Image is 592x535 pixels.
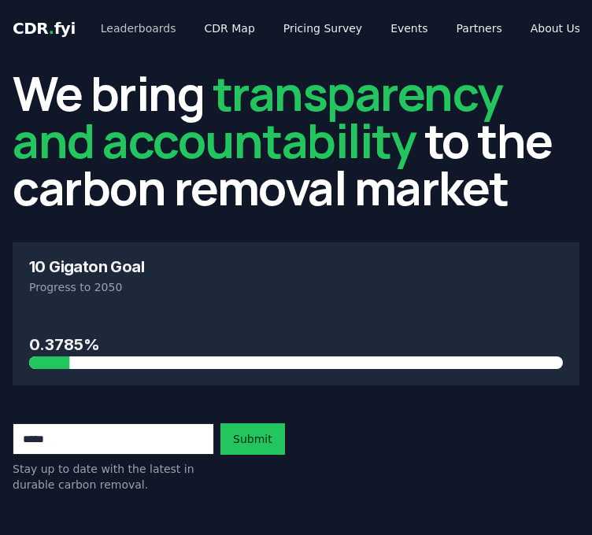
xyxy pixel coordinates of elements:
[220,423,285,455] button: Submit
[13,61,503,172] span: transparency and accountability
[49,19,54,38] span: .
[13,19,76,38] span: CDR fyi
[444,14,515,42] a: Partners
[13,69,579,211] h2: We bring to the carbon removal market
[13,461,214,493] p: Stay up to date with the latest in durable carbon removal.
[378,14,440,42] a: Events
[29,259,563,275] h3: 10 Gigaton Goal
[29,279,563,295] p: Progress to 2050
[29,333,563,356] h3: 0.3785%
[192,14,268,42] a: CDR Map
[88,14,189,42] a: Leaderboards
[13,17,76,39] a: CDR.fyi
[271,14,375,42] a: Pricing Survey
